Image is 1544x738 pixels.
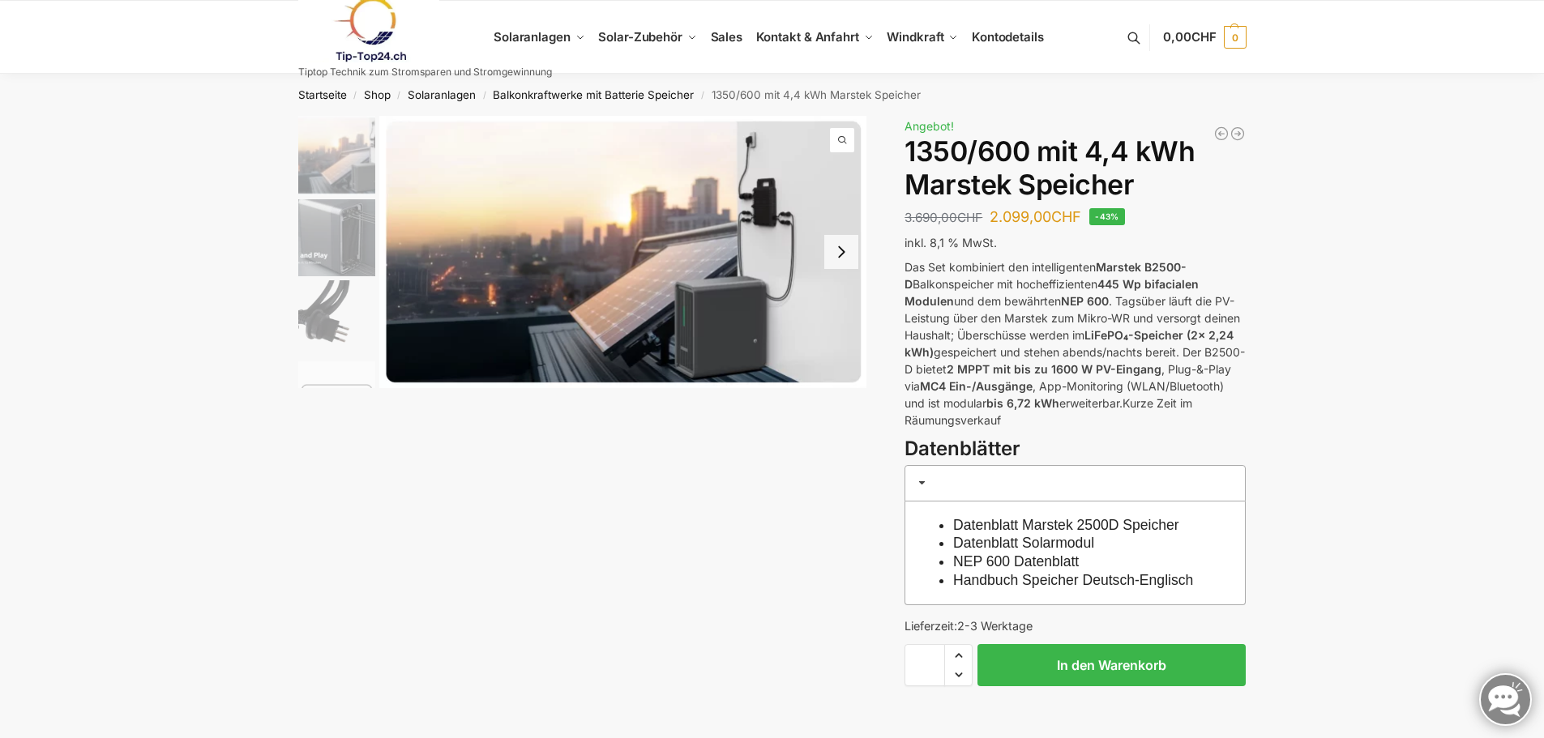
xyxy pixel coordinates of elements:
p: Das Set kombiniert den intelligenten Balkonspeicher mit hocheffizienten und dem bewährten . Tagsü... [905,258,1246,429]
span: CHF [1191,29,1217,45]
span: CHF [1051,208,1081,225]
span: Angebot! [905,119,954,133]
span: Kontodetails [972,29,1044,45]
a: Startseite [298,88,347,101]
input: Produktmenge [905,644,945,686]
nav: Breadcrumb [269,74,1275,116]
button: In den Warenkorb [977,644,1246,686]
a: Windkraft [880,1,965,74]
span: / [476,89,493,102]
a: Balkonkraftwerk mit Marstek Speicher5 1 [379,116,867,388]
bdi: 3.690,00 [905,210,982,225]
a: Kontakt & Anfahrt [749,1,880,74]
span: Solaranlagen [494,29,571,45]
span: Kontakt & Anfahrt [756,29,859,45]
p: Tiptop Technik zum Stromsparen und Stromgewinnung [298,67,552,77]
a: Steckerkraftwerk mit 8 KW Speicher und 8 Solarmodulen mit 3600 Watt [1213,126,1230,142]
a: Balkonkraftwerke mit Batterie Speicher [493,88,694,101]
span: Increase quantity [945,645,972,666]
img: ChatGPT Image 29. März 2025, 12_41_06 [298,361,375,438]
span: Lieferzeit: [905,619,1033,633]
h1: 1350/600 mit 4,4 kWh Marstek Speicher [905,135,1246,202]
a: Datenblatt Marstek 2500D Speicher [953,517,1179,533]
h3: Datenblätter [905,435,1246,463]
a: Sales [704,1,749,74]
a: NEP 600 Datenblatt [953,553,1079,569]
span: Windkraft [887,29,943,45]
strong: bis 6,72 kWh [986,396,1059,410]
span: / [694,89,711,102]
strong: MC4 Ein-/Ausgänge [920,379,1033,393]
span: / [347,89,364,102]
img: Balkonkraftwerk mit Marstek Speicher [298,116,375,195]
a: Shop [364,88,391,101]
span: 2-3 Werktage [957,619,1033,633]
strong: 2 MPPT mit bis zu 1600 W PV-Eingang [947,362,1161,376]
strong: NEP 600 [1061,294,1109,308]
span: Solar-Zubehör [598,29,682,45]
a: Solaranlagen [408,88,476,101]
span: Sales [711,29,743,45]
span: inkl. 8,1 % MwSt. [905,236,997,250]
span: 0 [1224,26,1247,49]
bdi: 2.099,00 [990,208,1081,225]
a: Solar-Zubehör [592,1,704,74]
span: 0,00 [1163,29,1216,45]
img: Balkonkraftwerk mit Marstek Speicher [379,116,867,388]
span: CHF [957,210,982,225]
button: Next slide [824,235,858,269]
img: Marstek Balkonkraftwerk [298,199,375,276]
a: Kontodetails [965,1,1050,74]
a: 0,00CHF 0 [1163,13,1246,62]
a: Flexible Solarpanels (2×240 Watt & Solar Laderegler [1230,126,1246,142]
img: Anschlusskabel-3meter_schweizer-stecker [298,280,375,357]
a: Datenblatt Solarmodul [953,535,1094,551]
span: Reduce quantity [945,664,972,685]
span: -43% [1089,208,1125,225]
span: / [391,89,408,102]
a: Handbuch Speicher Deutsch-Englisch [953,572,1193,588]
